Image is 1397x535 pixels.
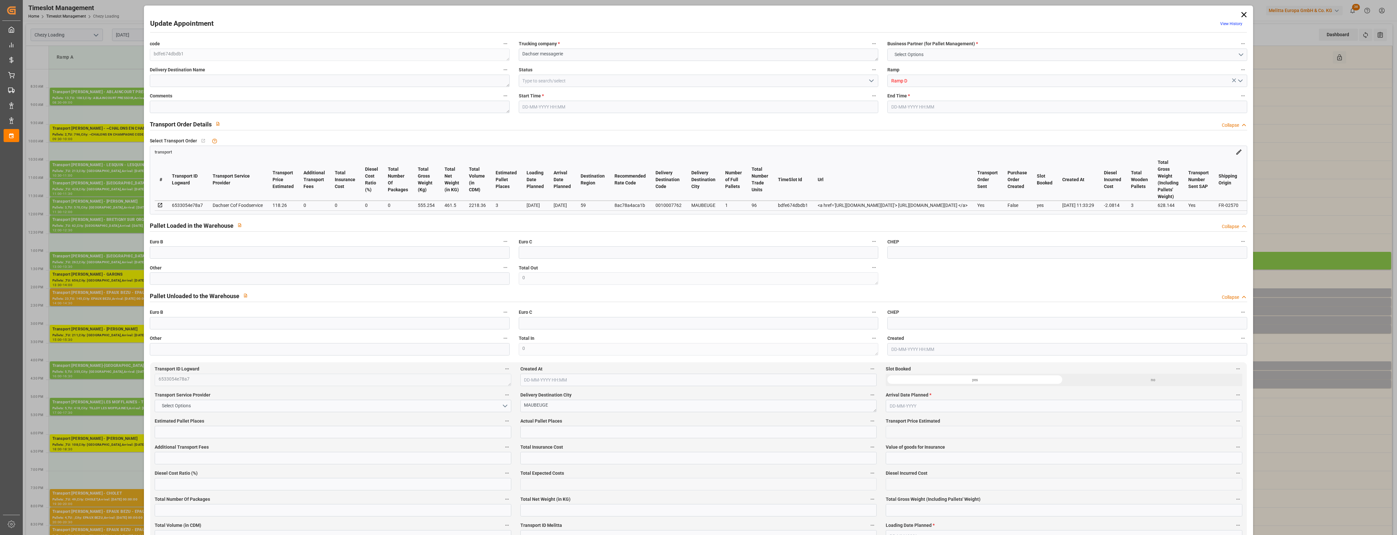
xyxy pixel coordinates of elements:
button: Start Time * [870,92,878,100]
span: Trucking company [519,40,560,47]
div: 461.5 [444,201,459,209]
span: Status [519,66,532,73]
div: 628.144 [1158,201,1178,209]
div: Yes [977,201,998,209]
button: Total Out [870,263,878,272]
button: open menu [887,49,1247,61]
button: Total Insurance Cost [868,443,877,451]
span: Created At [520,366,543,372]
span: Additional Transport Fees [155,444,209,451]
button: Created [1239,334,1247,342]
th: Estimated Pallet Places [491,159,522,201]
div: 2218.36 [469,201,486,209]
th: Transport Order Sent [972,159,1003,201]
span: Total Out [519,265,538,271]
span: Ramp [887,66,899,73]
span: Transport Price Estimated [886,418,940,425]
button: Arrival Date Planned * [1234,391,1242,399]
span: Other [150,265,162,271]
span: Diesel Cost Ratio (%) [155,470,198,477]
span: Total Net Weight (in KG) [520,496,571,503]
th: Number of Full Pallets [720,159,747,201]
span: Created [887,335,904,342]
textarea: MAUBEUGE [520,400,877,412]
div: 6533054e78a7 [172,201,203,209]
h2: Update Appointment [150,19,214,29]
button: Estimated Pallet Places [503,417,511,425]
span: CHEP [887,239,899,245]
span: Delivery Destination City [520,392,571,398]
th: Arrival Date Planned [549,159,576,201]
button: Total Volume (in CDM) [503,521,511,529]
button: open menu [1235,76,1245,86]
span: Euro C [519,309,532,316]
a: transport [155,149,172,154]
th: # [155,159,167,201]
button: Diesel Cost Ratio (%) [503,469,511,477]
th: Transport Number Sent SAP [1183,159,1214,201]
th: Total Wooden Pallets [1126,159,1153,201]
span: Transport ID Melitta [520,522,562,529]
button: View description [239,289,252,302]
span: Euro C [519,239,532,245]
span: Total Volume (in CDM) [155,522,201,529]
div: Collapse [1222,223,1239,230]
button: Total Net Weight (in KG) [868,495,877,503]
th: Url [813,159,972,201]
th: Transport Service Provider [208,159,268,201]
div: Dachser Cof Foodservice [213,201,263,209]
button: End Time * [1239,92,1247,100]
div: 555.254 [418,201,435,209]
th: TimeSlot Id [773,159,813,201]
span: Delivery Destination Name [150,66,205,73]
span: Transport ID Logward [155,366,199,372]
span: Other [150,335,162,342]
th: Created At [1057,159,1099,201]
div: yes [1037,201,1052,209]
th: Total Number Of Packages [383,159,413,201]
button: Trucking company * [870,39,878,48]
input: DD-MM-YYYY HH:MM [519,101,878,113]
span: Value of goods for Insurance [886,444,945,451]
textarea: bdfe674dbdb1 [150,49,509,61]
span: code [150,40,160,47]
button: Euro C [870,237,878,246]
div: 0 [303,201,325,209]
button: Status [870,65,878,74]
div: 1 [725,201,742,209]
th: Delivery Destination Country [1243,159,1277,201]
button: Transport ID Melitta [868,521,877,529]
button: Other [501,334,510,342]
div: -2.0814 [1104,201,1121,209]
span: Select Options [159,402,194,409]
th: Total Number Trade Units [747,159,773,201]
th: Purchase Order Created [1003,159,1032,201]
div: 0 [388,201,408,209]
th: Shipping Origin [1214,159,1243,201]
div: 3 [1131,201,1148,209]
span: Diesel Incurred Cost [886,470,927,477]
th: Transport Price Estimated [268,159,299,201]
button: Actual Pallet Places [868,417,877,425]
div: FR-02570 [1219,201,1238,209]
th: Total Volume (in CDM) [464,159,491,201]
span: Total In [519,335,534,342]
div: [DATE] 11:33:29 [1062,201,1094,209]
h2: Pallet Loaded in the Warehouse [150,221,233,230]
div: [DATE] [554,201,571,209]
span: Total Gross Weight (Including Pallets' Weight) [886,496,981,503]
button: Diesel Incurred Cost [1234,469,1242,477]
button: Euro C [870,308,878,316]
th: Loading Date Planned [522,159,549,201]
span: Actual Pallet Places [520,418,562,425]
button: Transport Price Estimated [1234,417,1242,425]
span: Select Transport Order [150,137,197,144]
h2: Pallet Unloaded to the Warehouse [150,292,239,300]
div: Yes [1188,201,1209,209]
button: Value of goods for Insurance [1234,443,1242,451]
div: 96 [752,201,768,209]
button: Transport ID Logward [503,365,511,373]
span: CHEP [887,309,899,316]
th: Diesel Cost Ratio (%) [360,159,383,201]
span: Start Time [519,93,544,99]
